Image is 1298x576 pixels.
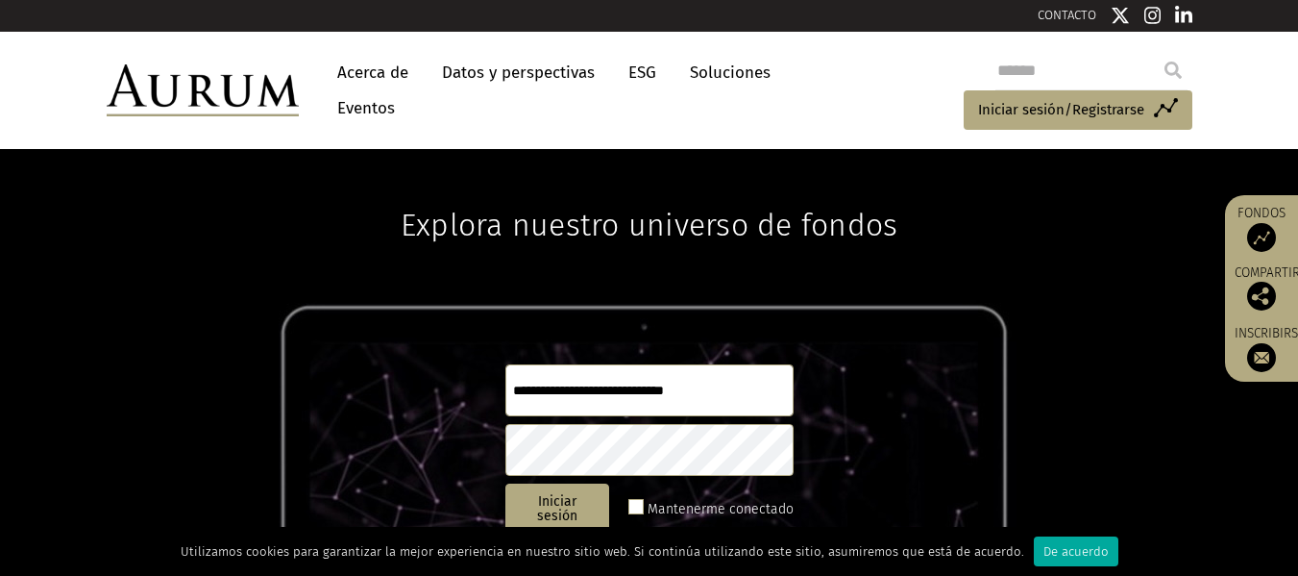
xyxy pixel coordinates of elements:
a: Datos y perspectivas [432,55,604,90]
a: Acerca de [328,55,418,90]
font: Fondos [1237,205,1286,221]
font: Eventos [337,98,395,118]
input: Submit [1154,51,1192,89]
img: Acceso a fondos [1247,223,1276,252]
a: CONTACTO [1038,8,1096,22]
a: Iniciar sesión/Registrarse [964,90,1192,131]
font: ESG [628,63,656,83]
a: Eventos [328,90,395,126]
img: Suscríbete a nuestro boletín [1247,343,1276,372]
font: Datos y perspectivas [442,63,595,83]
font: Soluciones [690,63,771,83]
img: Icono de Instagram [1144,6,1162,25]
font: Acerca de [337,63,408,83]
a: ESG [619,55,666,90]
a: Fondos [1235,205,1288,252]
font: Explora nuestro universo de fondos [401,207,898,243]
img: Icono de Twitter [1111,6,1130,25]
font: Mantenerme conectado [648,501,794,517]
font: Iniciar sesión [537,494,577,524]
font: De acuerdo [1043,544,1109,559]
button: Iniciar sesión [505,484,609,536]
font: Iniciar sesión/Registrarse [978,101,1144,118]
a: Soluciones [680,55,780,90]
img: Icono de Linkedin [1175,6,1192,25]
font: Utilizamos cookies para garantizar la mejor experiencia en nuestro sitio web. Si continúa utiliza... [181,544,1024,559]
img: Oro [107,64,299,116]
img: Comparte esta publicación [1247,282,1276,311]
